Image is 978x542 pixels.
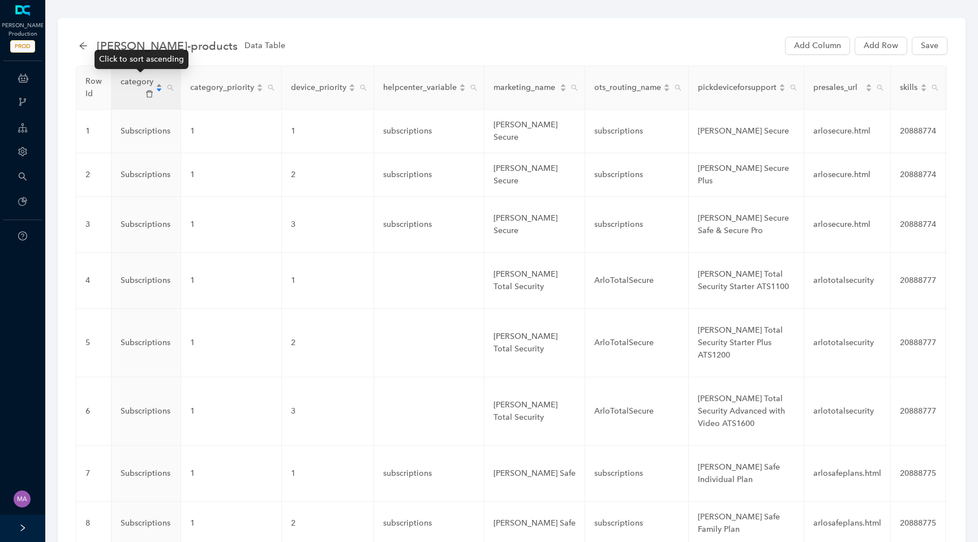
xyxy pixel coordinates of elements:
[900,169,936,181] div: 20888774
[698,125,795,137] div: [PERSON_NAME] Secure
[18,97,27,106] span: branches
[291,517,364,530] div: 2
[698,83,777,92] span: pickdeviceforsupport
[190,218,272,231] div: 1
[594,405,679,418] div: ArloTotalSecure
[14,491,31,507] img: 261dd2395eed1481b052019273ba48bf
[494,83,555,92] span: marketing_name
[76,197,111,253] td: 3
[190,405,272,418] div: 1
[813,274,881,287] div: arlototalsecurity
[494,162,576,187] div: [PERSON_NAME] Secure
[788,79,799,96] span: search
[121,405,171,418] div: Subscriptions
[571,84,578,91] span: search
[121,517,171,530] div: Subscriptions
[790,84,797,91] span: search
[900,218,936,231] div: 20888774
[190,274,272,287] div: 1
[813,125,881,137] div: arlosecure.html
[121,125,171,137] div: Subscriptions
[813,517,881,530] div: arlosafeplans.html
[76,309,111,377] td: 5
[594,467,679,480] div: subscriptions
[698,212,795,237] div: [PERSON_NAME] Secure Safe & Secure Pro
[291,337,364,349] div: 2
[900,405,936,418] div: 20888777
[494,399,576,424] div: [PERSON_NAME] Total Security
[594,169,679,181] div: subscriptions
[794,40,841,52] span: Add Column
[121,467,171,480] div: Subscriptions
[470,84,477,91] span: search
[291,169,364,181] div: 2
[121,218,171,231] div: Subscriptions
[494,268,576,293] div: [PERSON_NAME] Total Security
[900,517,936,530] div: 20888775
[494,330,576,355] div: [PERSON_NAME] Total Security
[494,467,576,480] div: [PERSON_NAME] Safe
[97,37,238,55] span: arlo-products
[929,79,941,96] span: search
[494,212,576,237] div: [PERSON_NAME] Secure
[383,467,475,480] div: subscriptions
[291,467,364,480] div: 1
[494,119,576,144] div: [PERSON_NAME] Secure
[121,274,171,287] div: Subscriptions
[190,83,254,92] span: category_priority
[594,218,679,231] div: subscriptions
[291,218,364,231] div: 3
[900,337,936,349] div: 20888777
[360,84,367,91] span: search
[76,110,111,153] td: 1
[855,37,907,55] button: Add Row
[190,169,272,181] div: 1
[877,84,883,91] span: search
[921,40,938,52] span: Save
[165,74,176,102] span: search
[291,274,364,287] div: 1
[167,84,174,91] span: search
[190,337,272,349] div: 1
[121,337,171,349] div: Subscriptions
[594,337,679,349] div: ArloTotalSecure
[900,467,936,480] div: 20888775
[813,467,881,480] div: arlosafeplans.html
[76,253,111,309] td: 4
[900,125,936,137] div: 20888774
[383,83,457,92] span: helpcenter_variable
[494,517,576,530] div: [PERSON_NAME] Safe
[145,90,153,98] span: delete
[76,377,111,446] td: 6
[594,517,679,530] div: subscriptions
[383,218,475,231] div: subscriptions
[698,511,795,536] div: [PERSON_NAME] Safe Family Plan
[291,125,364,137] div: 1
[594,125,679,137] div: subscriptions
[18,231,27,240] span: question-circle
[569,79,580,96] span: search
[813,405,881,418] div: arlototalsecurity
[383,125,475,137] div: subscriptions
[698,162,795,187] div: [PERSON_NAME] Secure Plus
[79,41,88,51] div: back
[76,66,111,110] th: Row Id
[813,218,881,231] div: arlosecure.html
[594,83,661,92] span: ots_routing_name
[932,84,938,91] span: search
[383,517,475,530] div: subscriptions
[76,153,111,197] td: 2
[672,79,684,96] span: search
[383,169,475,181] div: subscriptions
[95,50,188,69] div: Click to sort ascending
[698,461,795,486] div: [PERSON_NAME] Safe Individual Plan
[698,268,795,293] div: [PERSON_NAME] Total Security Starter ATS1100
[291,83,346,92] span: device_priority
[265,79,277,96] span: search
[18,172,27,181] span: search
[18,147,27,156] span: setting
[79,41,88,50] span: arrow-left
[698,393,795,430] div: [PERSON_NAME] Total Security Advanced with Video ATS1600
[675,84,681,91] span: search
[864,40,898,52] span: Add Row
